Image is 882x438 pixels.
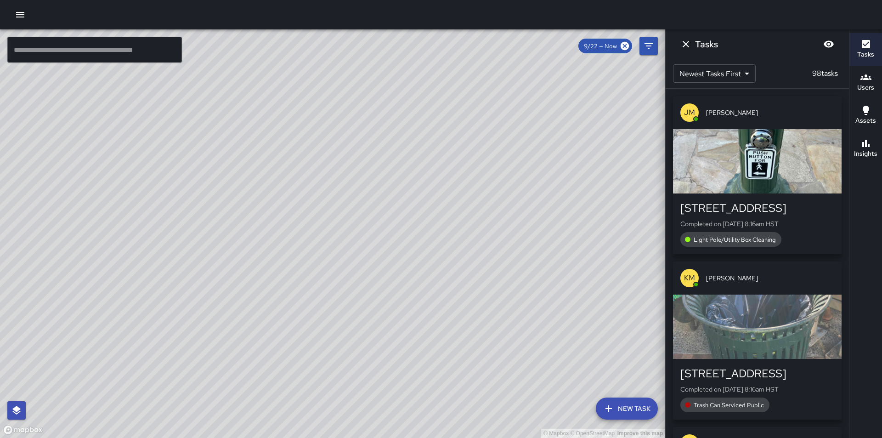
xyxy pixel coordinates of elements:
p: Completed on [DATE] 8:16am HST [680,219,834,228]
button: Assets [849,99,882,132]
span: Light Pole/Utility Box Cleaning [688,236,781,244]
button: New Task [596,398,658,420]
span: [PERSON_NAME] [706,273,834,283]
span: [PERSON_NAME] [706,108,834,117]
div: Newest Tasks First [673,64,756,83]
button: Users [849,66,882,99]
p: JM [684,107,695,118]
div: 9/22 — Now [578,39,632,53]
h6: Users [857,83,874,93]
p: 98 tasks [808,68,842,79]
h6: Insights [854,149,877,159]
button: Filters [639,37,658,55]
button: KM[PERSON_NAME][STREET_ADDRESS]Completed on [DATE] 8:16am HSTTrash Can Serviced Public [673,262,842,420]
button: Dismiss [677,35,695,53]
h6: Assets [855,116,876,126]
div: [STREET_ADDRESS] [680,366,834,381]
button: JM[PERSON_NAME][STREET_ADDRESS]Completed on [DATE] 8:16am HSTLight Pole/Utility Box Cleaning [673,96,842,254]
span: Trash Can Serviced Public [688,401,769,409]
button: Insights [849,132,882,165]
h6: Tasks [695,37,718,51]
button: Blur [820,35,838,53]
span: 9/22 — Now [578,42,622,50]
div: [STREET_ADDRESS] [680,201,834,216]
button: Tasks [849,33,882,66]
p: Completed on [DATE] 8:16am HST [680,385,834,394]
p: KM [684,273,695,284]
h6: Tasks [857,50,874,60]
